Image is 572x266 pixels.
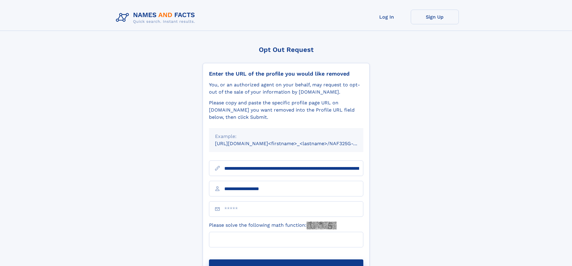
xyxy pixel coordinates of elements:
[411,10,459,24] a: Sign Up
[363,10,411,24] a: Log In
[209,222,337,229] label: Please solve the following math function:
[113,10,200,26] img: Logo Names and Facts
[209,99,363,121] div: Please copy and paste the specific profile page URL on [DOMAIN_NAME] you want removed into the Pr...
[203,46,370,53] div: Opt Out Request
[215,133,357,140] div: Example:
[209,70,363,77] div: Enter the URL of the profile you would like removed
[209,81,363,96] div: You, or an authorized agent on your behalf, may request to opt-out of the sale of your informatio...
[215,141,375,146] small: [URL][DOMAIN_NAME]<firstname>_<lastname>/NAF325G-xxxxxxxx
